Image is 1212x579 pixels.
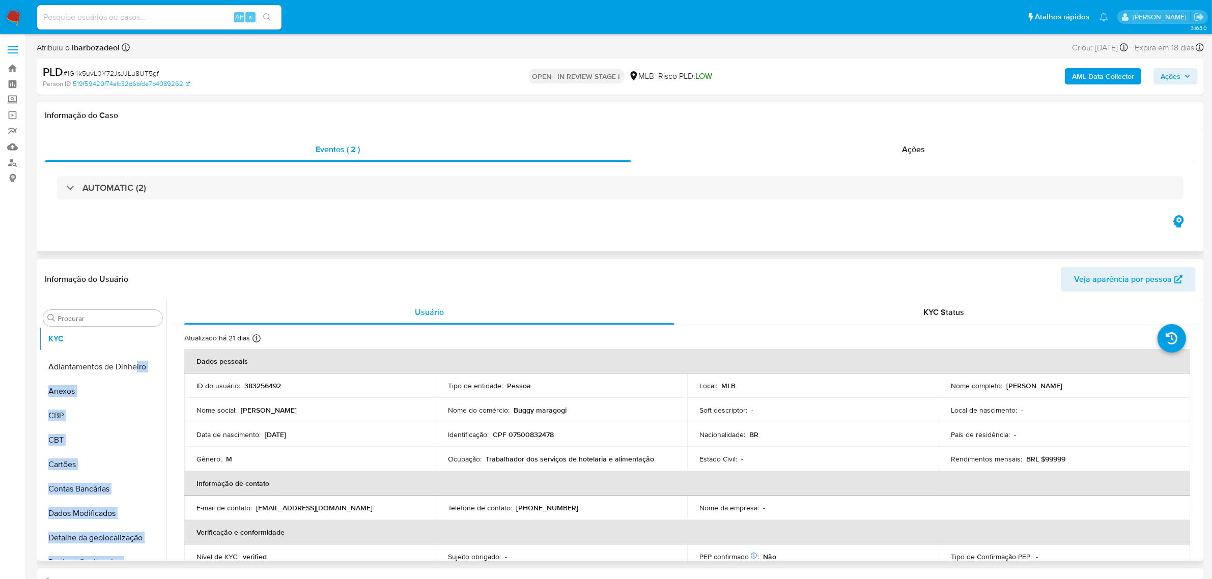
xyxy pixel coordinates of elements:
[699,552,759,561] p: PEP confirmado :
[39,379,166,403] button: Anexos
[1061,267,1196,292] button: Veja aparência por pessoa
[951,406,1017,415] p: Local de nascimento :
[256,503,373,512] p: [EMAIL_ADDRESS][DOMAIN_NAME]
[721,381,736,390] p: MLB
[45,274,128,284] h1: Informação do Usuário
[235,12,243,22] span: Alt
[82,182,146,193] h3: AUTOMATIC (2)
[63,68,159,78] span: # 1G4k5uvL0Y72JsJJLu8UT5gf
[265,430,286,439] p: [DATE]
[1135,42,1194,53] span: Expira em 18 dias
[448,454,482,464] p: Ocupação :
[696,70,713,82] span: LOW
[516,503,578,512] p: [PHONE_NUMBER]
[196,552,239,561] p: Nível de KYC :
[43,64,63,80] b: PLD
[699,406,747,415] p: Soft descriptor :
[1035,12,1089,22] span: Atalhos rápidos
[1021,406,1023,415] p: -
[528,69,625,83] p: OPEN - IN REVIEW STAGE I
[43,79,71,89] b: Person ID
[39,403,166,428] button: CBP
[58,314,158,323] input: Procurar
[415,306,444,318] span: Usuário
[1161,68,1180,84] span: Ações
[39,526,166,550] button: Detalhe da geolocalização
[184,333,250,343] p: Atualizado há 21 dias
[448,552,501,561] p: Sujeito obrigado :
[39,452,166,477] button: Cartões
[241,406,297,415] p: [PERSON_NAME]
[184,349,1190,373] th: Dados pessoais
[39,477,166,501] button: Contas Bancárias
[257,10,277,24] button: search-icon
[448,430,489,439] p: Identificação :
[1153,68,1198,84] button: Ações
[1130,41,1133,54] span: -
[1065,68,1141,84] button: AML Data Collector
[47,314,55,322] button: Procurar
[763,552,776,561] p: Não
[951,381,1002,390] p: Nome completo :
[39,501,166,526] button: Dados Modificados
[57,176,1183,199] div: AUTOMATIC (2)
[184,471,1190,496] th: Informação de contato
[951,430,1010,439] p: País de residência :
[316,143,360,155] span: Eventos ( 2 )
[39,428,166,452] button: CBT
[196,406,237,415] p: Nome social :
[749,430,758,439] p: BR
[70,42,120,53] b: lbarbozadeol
[244,381,281,390] p: 383256492
[699,454,737,464] p: Estado Civil :
[1036,552,1038,561] p: -
[507,381,531,390] p: Pessoa
[37,11,281,24] input: Pesquise usuários ou casos...
[1026,454,1065,464] p: BRL $99999
[184,520,1190,544] th: Verificação e conformidade
[741,454,743,464] p: -
[196,503,252,512] p: E-mail de contato :
[39,550,166,574] button: Devices Geolocation
[1074,267,1172,292] span: Veja aparência por pessoa
[505,552,507,561] p: -
[763,503,765,512] p: -
[1006,381,1062,390] p: [PERSON_NAME]
[196,430,261,439] p: Data de nascimento :
[73,79,190,89] a: 519f59420f74afc32d6bfde7b4089262
[39,355,166,379] button: Adiantamentos de Dinheiro
[448,406,510,415] p: Nome do comércio :
[699,381,717,390] p: Local :
[196,454,222,464] p: Gênero :
[699,430,745,439] p: Nacionalidade :
[699,503,759,512] p: Nome da empresa :
[902,143,925,155] span: Ações
[629,71,655,82] div: MLB
[1072,41,1128,54] div: Criou: [DATE]
[448,381,503,390] p: Tipo de entidade :
[243,552,267,561] p: verified
[951,454,1022,464] p: Rendimentos mensais :
[45,110,1196,121] h1: Informação do Caso
[196,381,240,390] p: ID do usuário :
[1072,68,1134,84] b: AML Data Collector
[226,454,232,464] p: M
[951,552,1032,561] p: Tipo de Confirmação PEP :
[493,430,554,439] p: CPF 07500832478
[1194,12,1204,22] a: Sair
[1014,430,1016,439] p: -
[751,406,753,415] p: -
[37,42,120,53] span: Atribuiu o
[514,406,567,415] p: Buggy maragogi
[448,503,512,512] p: Telefone de contato :
[659,71,713,82] span: Risco PLD:
[486,454,654,464] p: Trabalhador dos serviços de hotelaria e alimentação
[249,12,252,22] span: s
[1133,12,1190,22] p: jhonata.costa@mercadolivre.com
[1100,13,1108,21] a: Notificações
[924,306,965,318] span: KYC Status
